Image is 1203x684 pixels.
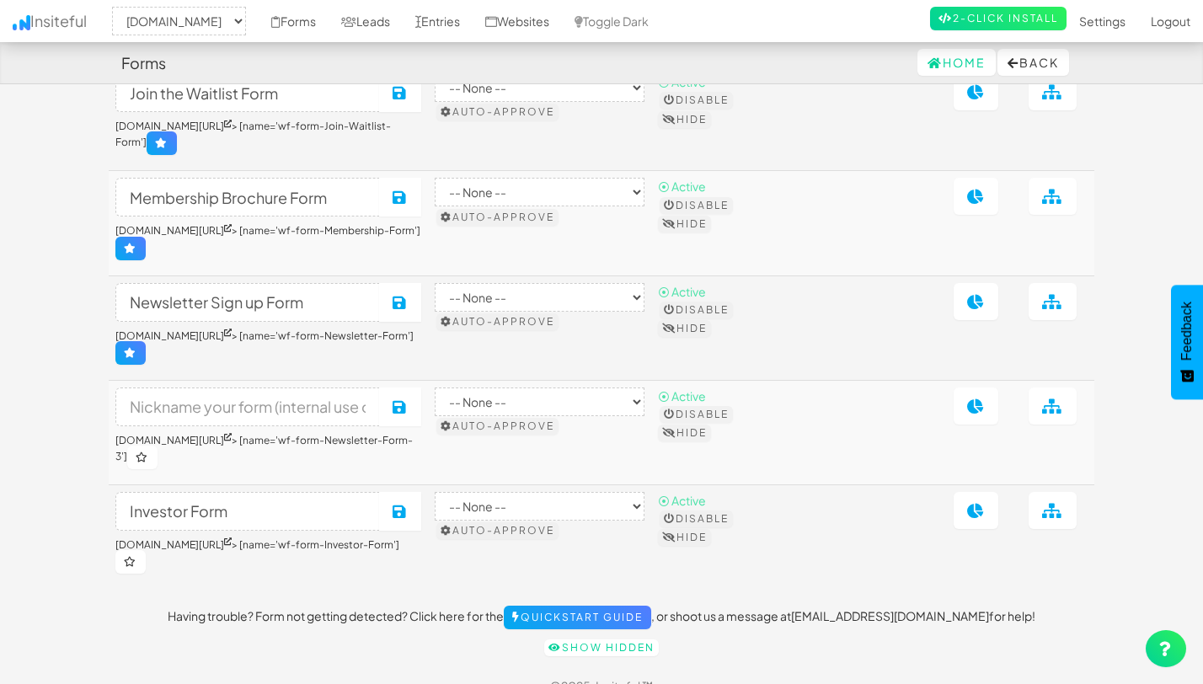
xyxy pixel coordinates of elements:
[109,606,1094,629] p: Having trouble? Form not getting detected? Click here for the , or shoot us a message at for help!
[115,283,380,322] input: Nickname your form (internal use only)
[115,225,421,259] h6: > [name='wf-form-Membership-Form']
[1171,285,1203,399] button: Feedback - Show survey
[115,73,380,112] input: Nickname your form (internal use only)
[658,529,711,546] button: Hide
[544,639,659,656] a: Show hidden
[115,120,232,132] a: [DOMAIN_NAME][URL]
[997,49,1069,76] button: Back
[115,224,232,237] a: [DOMAIN_NAME][URL]
[115,492,380,531] input: Nickname your form (internal use only)
[436,104,559,120] button: Auto-approve
[115,178,380,216] input: Nickname your form (internal use only)
[115,434,232,446] a: [DOMAIN_NAME][URL]
[658,179,706,194] span: ⦿ Active
[660,197,733,214] button: Disable
[115,435,421,469] h6: > [name='wf-form-Newsletter-Form-3']
[115,539,421,574] h6: > [name='wf-form-Investor-Form']
[115,387,380,426] input: Nickname your form (internal use only)
[658,320,711,337] button: Hide
[660,92,733,109] button: Disable
[658,388,706,403] span: ⦿ Active
[436,313,559,330] button: Auto-approve
[436,418,559,435] button: Auto-approve
[436,209,559,226] button: Auto-approve
[436,522,559,539] button: Auto-approve
[115,330,421,365] h6: > [name='wf-form-Newsletter-Form']
[791,608,989,623] a: [EMAIL_ADDRESS][DOMAIN_NAME]
[660,406,733,423] button: Disable
[13,15,30,30] img: icon.png
[504,606,651,629] a: Quickstart Guide
[658,216,711,232] button: Hide
[121,55,166,72] h4: Forms
[660,510,733,527] button: Disable
[1179,302,1195,361] span: Feedback
[917,49,996,76] a: Home
[658,493,706,508] span: ⦿ Active
[115,329,232,342] a: [DOMAIN_NAME][URL]
[930,7,1067,30] a: 2-Click Install
[115,120,421,155] h6: > [name='wf-form-Join-Waitlist-Form']
[658,111,711,128] button: Hide
[658,284,706,299] span: ⦿ Active
[115,538,232,551] a: [DOMAIN_NAME][URL]
[660,302,733,318] button: Disable
[658,425,711,441] button: Hide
